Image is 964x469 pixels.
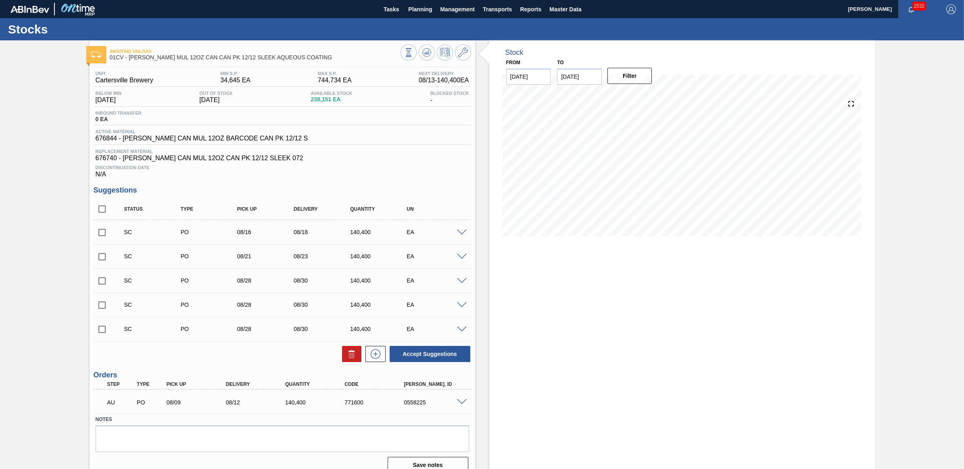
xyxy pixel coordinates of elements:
[549,4,581,14] span: Master Data
[348,206,412,212] div: Quantity
[122,277,186,284] div: Suggestion Created
[96,155,469,162] span: 676740 - [PERSON_NAME] CAN MUL 12OZ CAN PK 12/12 SLEEK 072
[483,4,512,14] span: Transports
[437,44,453,61] button: Schedule Inventory
[408,4,432,14] span: Planning
[348,229,412,235] div: 140,400
[361,346,386,362] div: New suggestion
[135,381,167,387] div: Type
[557,69,602,85] input: mm/dd/yyyy
[292,301,356,308] div: 08/30/2025
[292,277,356,284] div: 08/30/2025
[122,326,186,332] div: Suggestion Created
[105,394,137,411] div: Awaiting Unload
[419,71,469,76] span: Next Delivery
[10,6,49,13] img: TNhmsLtSVTkK8tSr43FrP2fwEKptu5GPRR3wAAAABJRU5ErkJggg==
[199,96,233,104] span: [DATE]
[96,129,308,134] span: Active Material
[96,71,153,76] span: Unit
[96,414,469,425] label: Notes
[96,96,121,104] span: [DATE]
[419,77,469,84] span: 08/13 - 140,400 EA
[405,253,469,260] div: EA
[311,91,353,96] span: Available Stock
[283,399,351,406] div: 140,400
[386,345,471,363] div: Accept Suggestions
[292,229,356,235] div: 08/18/2025
[235,206,299,212] div: Pick up
[96,149,469,154] span: Replacement Material
[342,381,410,387] div: Code
[292,253,356,260] div: 08/23/2025
[96,135,308,142] span: 676844 - [PERSON_NAME] CAN MUL 12OZ BARCODE CAN PK 12/12 S
[179,301,243,308] div: Purchase order
[224,381,291,387] div: Delivery
[348,253,412,260] div: 140,400
[110,49,401,54] span: Awaiting Unload
[520,4,541,14] span: Reports
[506,69,551,85] input: mm/dd/yyyy
[96,165,469,170] span: Discontinuation Date
[135,399,167,406] div: Purchase order
[557,60,563,65] label: to
[946,4,956,14] img: Logout
[318,71,352,76] span: MAX S.P.
[96,77,153,84] span: Cartersville Brewery
[199,91,233,96] span: Out Of Stock
[94,162,471,178] div: N/A
[402,399,469,406] div: 0558225
[224,399,291,406] div: 08/12/2025
[96,116,142,122] span: 0 EA
[419,44,435,61] button: Update Chart
[430,91,469,96] span: Blocked Stock
[96,111,142,115] span: Inbound Transfer
[455,44,471,61] button: Go to Master Data / General
[311,96,353,103] span: 238,151 EA
[405,326,469,332] div: EA
[122,229,186,235] div: Suggestion Created
[405,301,469,308] div: EA
[405,229,469,235] div: EA
[179,229,243,235] div: Purchase order
[235,277,299,284] div: 08/28/2025
[405,277,469,284] div: EA
[179,277,243,284] div: Purchase order
[165,399,232,406] div: 08/09/2025
[94,186,471,195] h3: Suggestions
[179,253,243,260] div: Purchase order
[105,381,137,387] div: Step
[110,54,401,61] span: 01CV - CARR MUL 12OZ CAN CAN PK 12/12 SLEEK AQUEOUS COATING
[179,206,243,212] div: Type
[382,4,400,14] span: Tasks
[338,346,361,362] div: Delete Suggestions
[348,326,412,332] div: 140,400
[91,52,101,58] img: Ícone
[405,206,469,212] div: UN
[428,91,471,104] div: -
[220,71,250,76] span: MIN S.P.
[122,206,186,212] div: Status
[402,381,469,387] div: [PERSON_NAME]. ID
[122,301,186,308] div: Suggestion Created
[342,399,410,406] div: 771600
[348,301,412,308] div: 140,400
[235,326,299,332] div: 08/28/2025
[390,346,470,362] button: Accept Suggestions
[235,253,299,260] div: 08/21/2025
[96,91,121,96] span: Below Min
[283,381,351,387] div: Quantity
[165,381,232,387] div: Pick up
[179,326,243,332] div: Purchase order
[292,206,356,212] div: Delivery
[912,2,926,10] span: 2532
[292,326,356,332] div: 08/30/2025
[440,4,475,14] span: Management
[348,277,412,284] div: 140,400
[94,371,471,379] h3: Orders
[8,25,151,34] h1: Stocks
[107,399,135,406] p: AU
[235,301,299,308] div: 08/28/2025
[122,253,186,260] div: Suggestion Created
[318,77,352,84] span: 744,734 EA
[506,60,520,65] label: From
